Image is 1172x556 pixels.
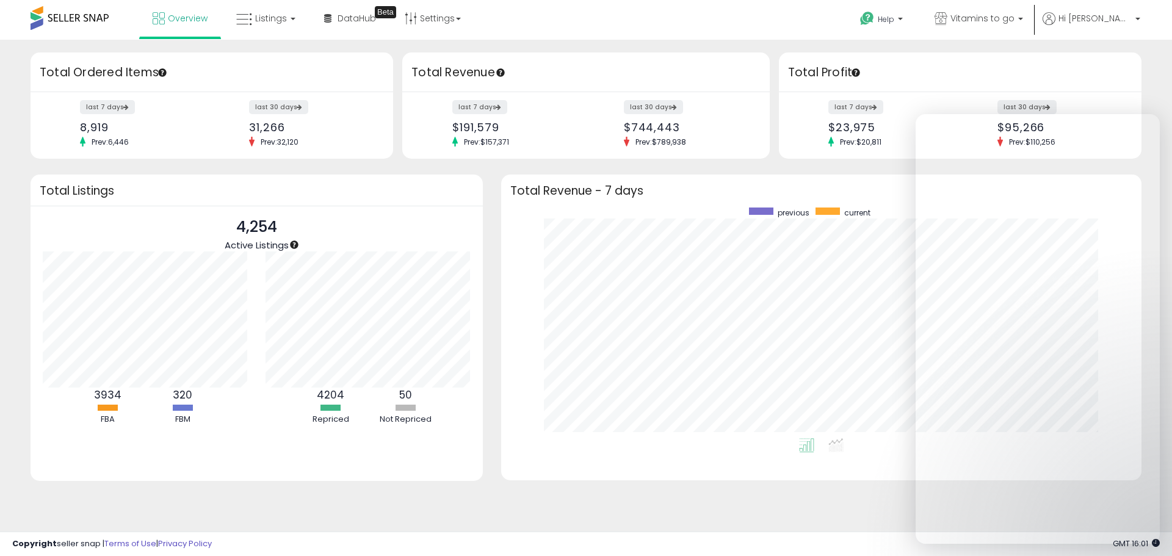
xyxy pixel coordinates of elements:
[249,121,372,134] div: 31,266
[629,137,692,147] span: Prev: $789,938
[294,414,367,425] div: Repriced
[859,11,875,26] i: Get Help
[249,100,308,114] label: last 30 days
[834,137,888,147] span: Prev: $20,811
[40,186,474,195] h3: Total Listings
[157,67,168,78] div: Tooltip anchor
[916,114,1160,544] iframe: Intercom live chat
[225,215,289,239] p: 4,254
[168,12,208,24] span: Overview
[158,538,212,549] a: Privacy Policy
[71,414,144,425] div: FBA
[878,14,894,24] span: Help
[1058,12,1132,24] span: Hi [PERSON_NAME]
[458,137,515,147] span: Prev: $157,371
[1043,12,1140,40] a: Hi [PERSON_NAME]
[289,239,300,250] div: Tooltip anchor
[317,388,344,402] b: 4204
[850,2,915,40] a: Help
[452,121,577,134] div: $191,579
[80,100,135,114] label: last 7 days
[399,388,412,402] b: 50
[40,64,384,81] h3: Total Ordered Items
[788,64,1132,81] h3: Total Profit
[225,239,289,251] span: Active Listings
[338,12,376,24] span: DataHub
[624,121,748,134] div: $744,443
[12,538,57,549] strong: Copyright
[411,64,761,81] h3: Total Revenue
[997,100,1057,114] label: last 30 days
[173,388,192,402] b: 320
[255,137,305,147] span: Prev: 32,120
[452,100,507,114] label: last 7 days
[375,6,396,18] div: Tooltip anchor
[850,67,861,78] div: Tooltip anchor
[624,100,683,114] label: last 30 days
[80,121,203,134] div: 8,919
[85,137,135,147] span: Prev: 6,446
[510,186,1132,195] h3: Total Revenue - 7 days
[495,67,506,78] div: Tooltip anchor
[828,100,883,114] label: last 7 days
[104,538,156,549] a: Terms of Use
[950,12,1015,24] span: Vitamins to go
[828,121,951,134] div: $23,975
[12,538,212,550] div: seller snap | |
[146,414,219,425] div: FBM
[844,208,870,218] span: current
[369,414,443,425] div: Not Repriced
[778,208,809,218] span: previous
[94,388,121,402] b: 3934
[255,12,287,24] span: Listings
